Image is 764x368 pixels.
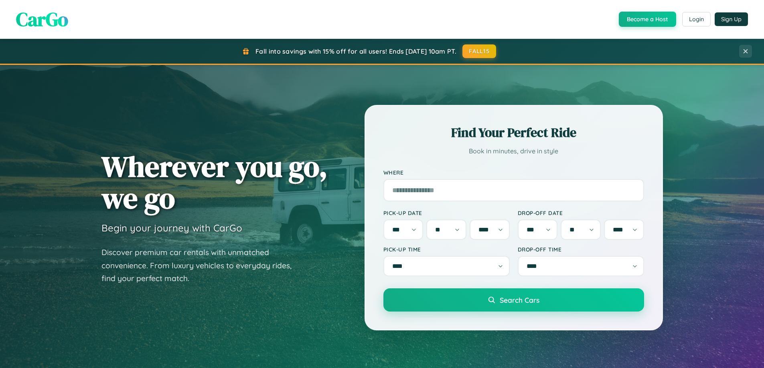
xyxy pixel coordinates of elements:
label: Drop-off Date [518,209,644,216]
h1: Wherever you go, we go [101,151,328,214]
span: Search Cars [500,296,539,304]
button: Become a Host [619,12,676,27]
label: Pick-up Date [383,209,510,216]
label: Where [383,169,644,176]
span: CarGo [16,6,68,32]
label: Drop-off Time [518,246,644,253]
button: FALL15 [462,44,496,58]
button: Sign Up [715,12,748,26]
button: Login [682,12,711,26]
label: Pick-up Time [383,246,510,253]
h2: Find Your Perfect Ride [383,124,644,141]
p: Book in minutes, drive in style [383,145,644,157]
button: Search Cars [383,288,644,312]
span: Fall into savings with 15% off for all users! Ends [DATE] 10am PT. [255,47,456,55]
p: Discover premium car rentals with unmatched convenience. From luxury vehicles to everyday rides, ... [101,246,302,285]
h3: Begin your journey with CarGo [101,222,242,234]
